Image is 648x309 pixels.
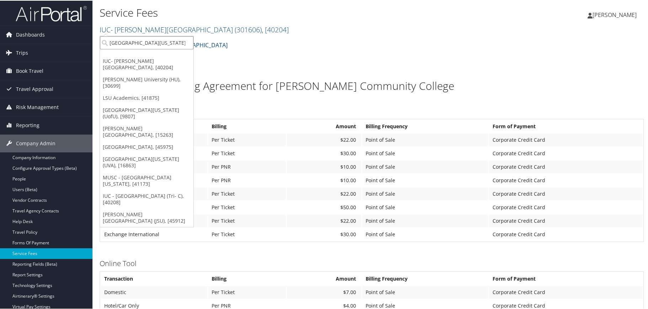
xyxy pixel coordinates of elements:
[100,171,193,189] a: MUSC - [GEOGRAPHIC_DATA][US_STATE], [41173]
[101,272,207,284] th: Transaction
[262,24,289,34] span: , [ 40204 ]
[16,80,53,97] span: Travel Approval
[100,103,193,122] a: [GEOGRAPHIC_DATA][US_STATE] (UofU), [9807]
[100,189,193,208] a: IUC - [GEOGRAPHIC_DATA] (Tri- C), [40208]
[208,187,286,200] td: Per Ticket
[16,43,28,61] span: Trips
[287,187,362,200] td: $22.00
[489,285,643,298] td: Corporate Credit Card
[489,133,643,146] td: Corporate Credit Card
[362,160,488,173] td: Point of Sale
[100,24,289,34] a: IUC- [PERSON_NAME][GEOGRAPHIC_DATA]
[287,272,362,284] th: Amount
[100,105,644,115] h3: Full Service Agent
[287,133,362,146] td: $22.00
[100,258,644,268] h3: Online Tool
[208,133,286,146] td: Per Ticket
[100,152,193,171] a: [GEOGRAPHIC_DATA][US_STATE] (UVA), [16863]
[100,36,193,49] input: Search Accounts
[101,285,207,298] td: Domestic
[489,146,643,159] td: Corporate Credit Card
[362,119,488,132] th: Billing Frequency
[16,5,87,21] img: airportal-logo.png
[362,200,488,213] td: Point of Sale
[16,25,45,43] span: Dashboards
[100,78,644,93] h1: 2018 IUC- PG Pricing Agreement for [PERSON_NAME] Community College
[287,173,362,186] td: $10.00
[287,227,362,240] td: $30.00
[100,54,193,73] a: IUC- [PERSON_NAME][GEOGRAPHIC_DATA], [40204]
[489,227,643,240] td: Corporate Credit Card
[362,227,488,240] td: Point of Sale
[588,4,644,25] a: [PERSON_NAME]
[489,187,643,200] td: Corporate Credit Card
[208,285,286,298] td: Per Ticket
[208,173,286,186] td: Per PNR
[593,10,637,18] span: [PERSON_NAME]
[100,140,193,152] a: [GEOGRAPHIC_DATA], [45975]
[100,122,193,140] a: [PERSON_NAME][GEOGRAPHIC_DATA], [15263]
[208,160,286,173] td: Per PNR
[16,134,55,152] span: Company Admin
[235,24,262,34] span: ( 301606 )
[489,160,643,173] td: Corporate Credit Card
[287,285,362,298] td: $7.00
[208,214,286,227] td: Per Ticket
[100,73,193,91] a: [PERSON_NAME] University (HU), [30699]
[362,146,488,159] td: Point of Sale
[100,5,462,20] h1: Service Fees
[208,227,286,240] td: Per Ticket
[208,272,286,284] th: Billing
[100,91,193,103] a: LSU Academics, [41875]
[489,200,643,213] td: Corporate Credit Card
[208,119,286,132] th: Billing
[489,173,643,186] td: Corporate Credit Card
[489,214,643,227] td: Corporate Credit Card
[16,116,39,134] span: Reporting
[16,98,59,115] span: Risk Management
[362,272,488,284] th: Billing Frequency
[208,200,286,213] td: Per Ticket
[287,214,362,227] td: $22.00
[489,119,643,132] th: Form of Payment
[287,146,362,159] td: $30.00
[362,187,488,200] td: Point of Sale
[362,285,488,298] td: Point of Sale
[208,146,286,159] td: Per Ticket
[362,173,488,186] td: Point of Sale
[100,208,193,226] a: [PERSON_NAME][GEOGRAPHIC_DATA] (JSU), [45912]
[287,200,362,213] td: $50.00
[16,61,43,79] span: Book Travel
[287,160,362,173] td: $10.00
[362,214,488,227] td: Point of Sale
[287,119,362,132] th: Amount
[362,133,488,146] td: Point of Sale
[489,272,643,284] th: Form of Payment
[101,227,207,240] td: Exchange International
